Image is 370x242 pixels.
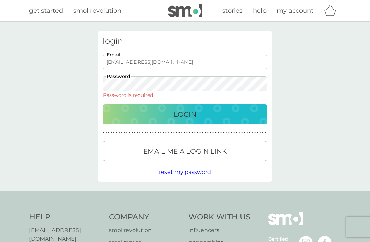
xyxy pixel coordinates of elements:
p: ● [189,131,190,135]
p: ● [121,131,122,135]
button: reset my password [159,168,211,177]
p: ● [124,131,125,135]
p: ● [210,131,211,135]
p: ● [262,131,263,135]
p: ● [265,131,266,135]
a: my account [277,6,313,16]
p: ● [246,131,248,135]
p: ● [139,131,141,135]
p: ● [202,131,203,135]
p: ● [145,131,146,135]
p: ● [176,131,177,135]
p: ● [163,131,164,135]
a: get started [29,6,63,16]
p: ● [220,131,222,135]
p: ● [165,131,167,135]
p: ● [142,131,143,135]
p: ● [155,131,157,135]
img: smol [268,212,303,235]
p: ● [173,131,175,135]
p: ● [113,131,115,135]
a: smol revolution [109,226,182,235]
p: ● [233,131,235,135]
p: ● [103,131,104,135]
p: ● [106,131,107,135]
p: ● [181,131,183,135]
img: smol [168,4,202,17]
a: help [253,6,267,16]
p: ● [111,131,112,135]
span: help [253,7,267,14]
a: stories [222,6,243,16]
p: ● [199,131,201,135]
span: reset my password [159,169,211,175]
p: ● [260,131,261,135]
p: ● [160,131,162,135]
p: ● [249,131,250,135]
p: ● [126,131,128,135]
p: ● [137,131,138,135]
p: ● [134,131,136,135]
p: ● [129,131,130,135]
span: smol revolution [73,7,121,14]
p: ● [212,131,214,135]
p: ● [116,131,117,135]
p: ● [218,131,219,135]
p: ● [205,131,206,135]
p: ● [158,131,159,135]
p: ● [197,131,198,135]
p: ● [132,131,133,135]
a: smol revolution [73,6,121,16]
p: ● [225,131,227,135]
p: ● [215,131,217,135]
p: ● [171,131,172,135]
p: ● [192,131,193,135]
p: ● [194,131,196,135]
p: ● [239,131,240,135]
p: ● [228,131,230,135]
h4: Help [29,212,102,222]
p: ● [241,131,243,135]
p: ● [147,131,149,135]
p: ● [207,131,209,135]
span: get started [29,7,63,14]
h4: Company [109,212,182,222]
p: ● [257,131,258,135]
p: ● [184,131,185,135]
p: ● [231,131,232,135]
p: Login [174,109,196,120]
p: ● [186,131,188,135]
p: ● [236,131,237,135]
p: ● [178,131,180,135]
h4: Work With Us [188,212,250,222]
div: Password is required [103,93,153,98]
h3: login [103,36,267,46]
button: Email me a login link [103,141,267,161]
p: ● [168,131,170,135]
p: ● [252,131,253,135]
button: Login [103,104,267,124]
p: ● [223,131,224,135]
p: ● [119,131,120,135]
a: influencers [188,226,250,235]
span: stories [222,7,243,14]
p: ● [150,131,151,135]
p: Email me a login link [143,146,227,157]
span: my account [277,7,313,14]
div: basket [324,4,341,17]
p: ● [244,131,245,135]
p: ● [108,131,109,135]
p: ● [152,131,154,135]
p: ● [254,131,256,135]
